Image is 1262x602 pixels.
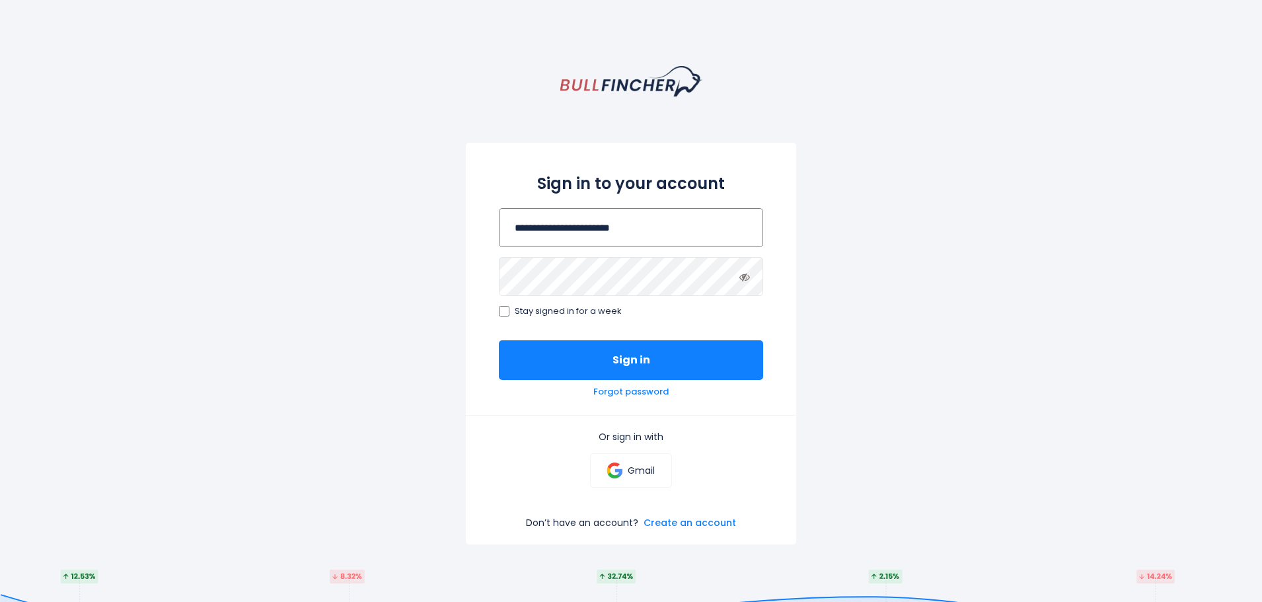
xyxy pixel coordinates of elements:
h2: Sign in to your account [499,172,763,195]
a: Create an account [644,517,736,529]
p: Gmail [628,465,655,476]
span: Stay signed in for a week [515,306,622,317]
p: Or sign in with [499,431,763,443]
a: homepage [560,66,702,96]
a: Forgot password [593,387,669,398]
button: Sign in [499,340,763,380]
a: Gmail [590,453,671,488]
input: Stay signed in for a week [499,306,509,317]
p: Don’t have an account? [526,517,638,529]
